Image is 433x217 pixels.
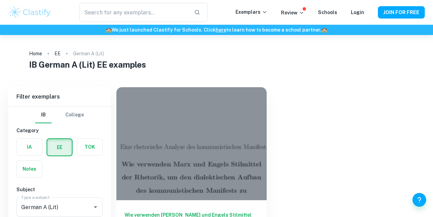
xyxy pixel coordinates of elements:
[378,6,425,19] button: JOIN FOR FREE
[47,139,72,156] button: EE
[321,27,327,33] span: 🏫
[235,8,267,16] p: Exemplars
[16,127,103,134] h6: Category
[35,107,52,123] button: IB
[17,161,42,177] button: Notes
[73,50,104,57] p: German A (Lit)
[412,193,426,207] button: Help and Feedback
[35,107,84,123] div: Filter type choice
[8,87,111,106] h6: Filter exemplars
[106,27,112,33] span: 🏫
[216,27,226,33] a: here
[1,26,432,34] h6: We just launched Clastify for Schools. Click to learn how to become a school partner.
[91,202,100,212] button: Open
[8,5,52,19] img: Clastify logo
[77,139,102,155] button: TOK
[79,3,189,22] input: Search for any exemplars...
[351,10,364,15] a: Login
[21,194,50,200] label: Type a subject
[54,49,61,58] a: EE
[29,49,42,58] a: Home
[318,10,337,15] a: Schools
[16,186,103,193] h6: Subject
[281,9,304,16] p: Review
[17,139,42,155] button: IA
[65,107,84,123] button: College
[29,58,404,71] h1: IB German A (Lit) EE examples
